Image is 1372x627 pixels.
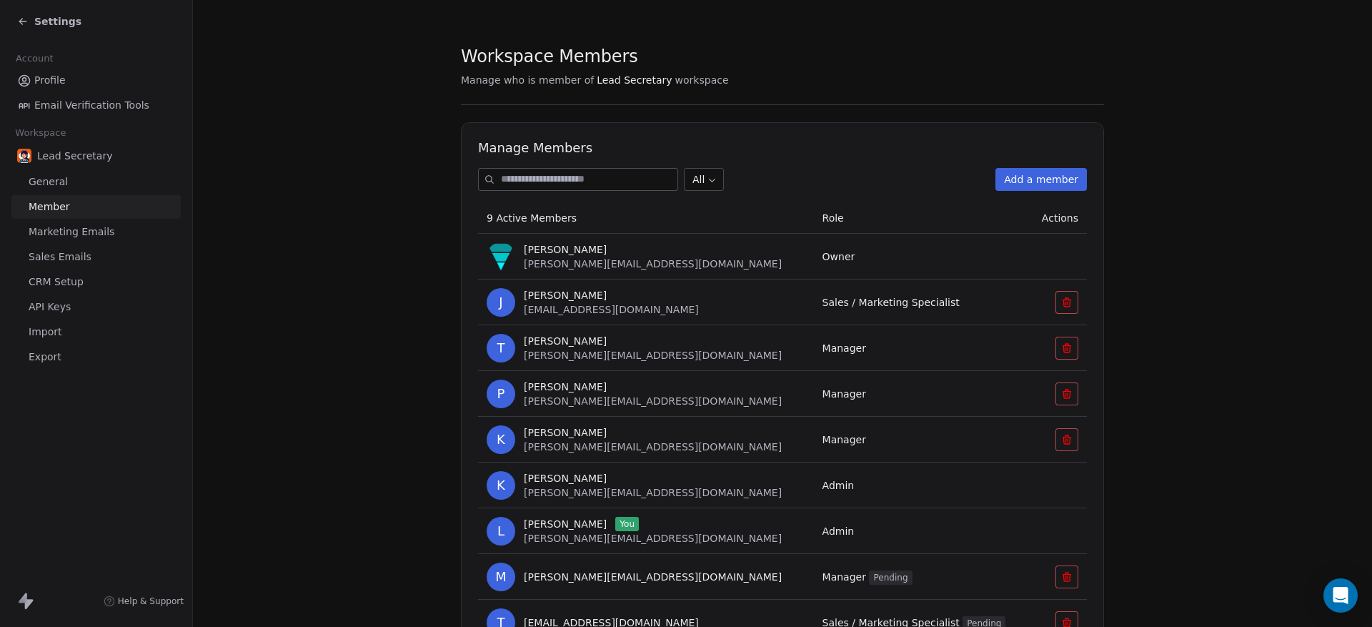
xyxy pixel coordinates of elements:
span: Manager [822,342,866,354]
a: API Keys [11,295,181,319]
span: [PERSON_NAME][EMAIL_ADDRESS][DOMAIN_NAME] [524,570,782,584]
span: [PERSON_NAME][EMAIL_ADDRESS][DOMAIN_NAME] [524,350,782,361]
span: Admin [822,480,855,491]
span: Sales / Marketing Specialist [822,297,960,308]
span: Manage who is member of [461,73,594,87]
span: Workspace Members [461,46,637,67]
span: [PERSON_NAME][EMAIL_ADDRESS][DOMAIN_NAME] [524,395,782,407]
span: Import [29,325,61,340]
span: Marketing Emails [29,224,114,240]
span: Lead Secretary [37,149,112,163]
span: Profile [34,73,66,88]
span: Export [29,350,61,365]
span: [PERSON_NAME] [524,242,607,257]
img: hEecdqEgQ07WQBAo-bU0EhK9Dhuc-S7YUDVdwa5BJnU [487,242,515,271]
span: [PERSON_NAME][EMAIL_ADDRESS][DOMAIN_NAME] [524,441,782,453]
a: Help & Support [104,596,184,607]
span: 9 Active Members [487,212,577,224]
div: Open Intercom Messenger [1323,578,1358,613]
span: [PERSON_NAME] [524,288,607,302]
span: Help & Support [118,596,184,607]
span: L [487,517,515,545]
a: CRM Setup [11,270,181,294]
a: Email Verification Tools [11,94,181,117]
span: [PERSON_NAME][EMAIL_ADDRESS][DOMAIN_NAME] [524,533,782,544]
span: General [29,174,68,189]
a: Export [11,345,181,369]
span: [PERSON_NAME] [524,517,607,531]
span: [PERSON_NAME][EMAIL_ADDRESS][DOMAIN_NAME] [524,258,782,270]
span: Manager [822,388,866,400]
span: Workspace [9,122,72,144]
span: T [487,334,515,362]
span: P [487,380,515,408]
span: Email Verification Tools [34,98,149,113]
span: Admin [822,525,855,537]
span: Member [29,199,70,214]
span: Actions [1042,212,1078,224]
a: Sales Emails [11,245,181,269]
span: [PERSON_NAME] [524,380,607,394]
span: [PERSON_NAME] [524,334,607,348]
span: Role [822,212,844,224]
span: Manager [822,434,866,445]
span: K [487,425,515,454]
span: CRM Setup [29,275,84,290]
span: [PERSON_NAME] [524,471,607,485]
span: [EMAIL_ADDRESS][DOMAIN_NAME] [524,304,699,315]
h1: Manage Members [478,139,1087,157]
span: Pending [869,571,912,585]
button: Add a member [995,168,1087,191]
span: m [487,563,515,591]
a: Settings [17,14,81,29]
span: Account [9,48,59,69]
a: Marketing Emails [11,220,181,244]
span: j [487,288,515,317]
span: Settings [34,14,81,29]
a: Member [11,195,181,219]
span: Manager [822,571,913,583]
span: K [487,471,515,500]
span: Sales Emails [29,250,91,265]
span: You [615,517,639,531]
span: Lead Secretary [597,73,672,87]
span: [PERSON_NAME] [524,425,607,440]
span: Owner [822,251,855,262]
a: Import [11,320,181,344]
span: workspace [675,73,729,87]
a: General [11,170,181,194]
a: Profile [11,69,181,92]
img: icon%2001.png [17,149,31,163]
span: API Keys [29,300,71,315]
span: [PERSON_NAME][EMAIL_ADDRESS][DOMAIN_NAME] [524,487,782,498]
